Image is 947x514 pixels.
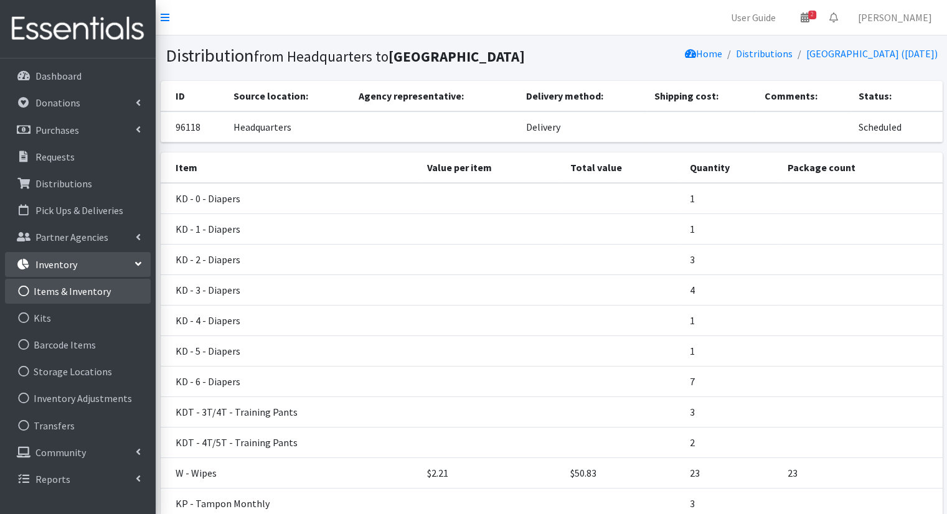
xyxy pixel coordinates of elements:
[166,45,547,67] h1: Distribution
[5,306,151,330] a: Kits
[226,111,351,143] td: Headquarters
[35,446,86,459] p: Community
[808,11,816,19] span: 2
[35,124,79,136] p: Purchases
[5,440,151,465] a: Community
[254,47,525,65] small: from Headquarters to
[682,366,780,396] td: 7
[780,152,942,183] th: Package count
[35,96,80,109] p: Donations
[35,151,75,163] p: Requests
[161,366,420,396] td: KD - 6 - Diapers
[35,231,108,243] p: Partner Agencies
[5,359,151,384] a: Storage Locations
[682,152,780,183] th: Quantity
[791,5,819,30] a: 2
[35,177,92,190] p: Distributions
[682,213,780,244] td: 1
[161,457,420,488] td: W - Wipes
[389,47,525,65] b: [GEOGRAPHIC_DATA]
[5,467,151,492] a: Reports
[161,152,420,183] th: Item
[682,244,780,274] td: 3
[5,413,151,438] a: Transfers
[5,171,151,196] a: Distributions
[161,305,420,335] td: KD - 4 - Diapers
[5,279,151,304] a: Items & Inventory
[851,81,942,111] th: Status:
[5,198,151,223] a: Pick Ups & Deliveries
[682,457,780,488] td: 23
[519,81,647,111] th: Delivery method:
[420,152,563,183] th: Value per item
[161,427,420,457] td: KDT - 4T/5T - Training Pants
[420,457,563,488] td: $2.21
[5,225,151,250] a: Partner Agencies
[848,5,942,30] a: [PERSON_NAME]
[682,183,780,214] td: 1
[161,335,420,366] td: KD - 5 - Diapers
[756,81,851,111] th: Comments:
[5,386,151,411] a: Inventory Adjustments
[682,274,780,305] td: 4
[161,213,420,244] td: KD - 1 - Diapers
[161,81,227,111] th: ID
[519,111,647,143] td: Delivery
[647,81,757,111] th: Shipping cost:
[682,396,780,427] td: 3
[161,111,227,143] td: 96118
[682,427,780,457] td: 2
[5,252,151,277] a: Inventory
[736,47,793,60] a: Distributions
[5,8,151,50] img: HumanEssentials
[161,244,420,274] td: KD - 2 - Diapers
[161,183,420,214] td: KD - 0 - Diapers
[685,47,722,60] a: Home
[226,81,351,111] th: Source location:
[5,144,151,169] a: Requests
[562,152,682,183] th: Total value
[5,118,151,143] a: Purchases
[5,90,151,115] a: Donations
[562,457,682,488] td: $50.83
[161,396,420,427] td: KDT - 3T/4T - Training Pants
[35,473,70,485] p: Reports
[806,47,938,60] a: [GEOGRAPHIC_DATA] ([DATE])
[351,81,519,111] th: Agency representative:
[5,63,151,88] a: Dashboard
[682,305,780,335] td: 1
[161,274,420,305] td: KD - 3 - Diapers
[35,258,77,271] p: Inventory
[851,111,942,143] td: Scheduled
[35,204,123,217] p: Pick Ups & Deliveries
[5,332,151,357] a: Barcode Items
[682,335,780,366] td: 1
[721,5,786,30] a: User Guide
[780,457,942,488] td: 23
[35,70,82,82] p: Dashboard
